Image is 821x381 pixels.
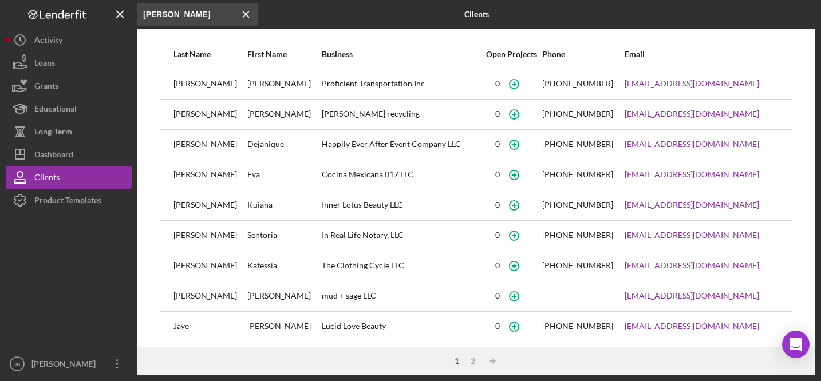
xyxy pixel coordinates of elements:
div: [PERSON_NAME] [173,100,246,129]
div: Chateau Candle Company ltd. [322,343,481,371]
div: 0 [495,261,500,270]
div: Long-Term [34,120,72,146]
div: 0 [495,231,500,240]
div: First Name [247,50,320,59]
div: Phone [542,50,623,59]
div: Cocina Mexicana 017 LLC [322,161,481,189]
div: Kuiana [247,191,320,220]
a: [EMAIL_ADDRESS][DOMAIN_NAME] [625,200,759,209]
div: 0 [495,170,500,179]
div: Loans [34,51,55,77]
div: 0 [495,291,500,300]
div: 0 [495,140,500,149]
div: Activity [34,29,62,54]
a: [EMAIL_ADDRESS][DOMAIN_NAME] [625,79,759,88]
div: Last Name [173,50,246,59]
div: Happily Ever After Event Company LLC [322,130,481,159]
div: mud + sage LLC [322,282,481,311]
div: [PERSON_NAME] [247,70,320,98]
a: [EMAIL_ADDRESS][DOMAIN_NAME] [625,291,759,300]
div: [PERSON_NAME] [247,100,320,129]
div: 0 [495,79,500,88]
div: [PERSON_NAME] [29,352,103,378]
div: [PHONE_NUMBER] [542,170,613,179]
div: [PERSON_NAME] [173,282,246,311]
a: [EMAIL_ADDRESS][DOMAIN_NAME] [625,140,759,149]
a: [EMAIL_ADDRESS][DOMAIN_NAME] [625,170,759,179]
div: Open Intercom Messenger [782,331,810,358]
div: Dejanique [247,130,320,159]
a: [EMAIL_ADDRESS][DOMAIN_NAME] [625,322,759,331]
div: Email [625,50,779,59]
div: [PHONE_NUMBER] [542,261,613,270]
div: The Clothing Cycle LLC [322,252,481,280]
div: Sentoria [247,221,320,250]
div: [PERSON_NAME] [173,130,246,159]
div: [PERSON_NAME] [173,191,246,220]
button: Long-Term [6,120,132,143]
div: [PERSON_NAME] [173,161,246,189]
button: Educational [6,97,132,120]
div: Eva [247,161,320,189]
div: Clients [34,166,60,192]
a: [EMAIL_ADDRESS][DOMAIN_NAME] [625,261,759,270]
button: Grants [6,74,132,97]
button: Activity [6,29,132,51]
a: [EMAIL_ADDRESS][DOMAIN_NAME] [625,109,759,118]
div: [PERSON_NAME] [247,312,320,341]
div: Lucid Love Beauty [322,312,481,341]
div: Inner Lotus Beauty LLC [322,191,481,220]
div: [PHONE_NUMBER] [542,322,613,331]
div: [PERSON_NAME] recycling [322,100,481,129]
button: Product Templates [6,189,132,212]
input: Search [137,3,258,26]
a: [EMAIL_ADDRESS][DOMAIN_NAME] [625,231,759,240]
div: 2 [465,356,481,366]
div: [PERSON_NAME] [247,343,320,371]
div: 1 [449,356,465,366]
div: [PHONE_NUMBER] [542,140,613,149]
button: JB[PERSON_NAME] [6,352,132,375]
div: [PERSON_NAME] [173,252,246,280]
b: Clients [464,10,489,19]
div: Grants [34,74,58,100]
text: JB [14,361,20,367]
div: Katessia [247,252,320,280]
div: Dashboard [34,143,73,169]
div: [PHONE_NUMBER] [542,79,613,88]
div: [PHONE_NUMBER] [542,109,613,118]
div: Educational [34,97,77,123]
div: [PERSON_NAME] [173,343,246,371]
div: [PERSON_NAME] [247,282,320,311]
div: [PHONE_NUMBER] [542,231,613,240]
button: Dashboard [6,143,132,166]
button: Clients [6,166,132,189]
div: Open Projects [483,50,541,59]
button: Loans [6,51,132,74]
div: Product Templates [34,189,101,215]
div: Business [322,50,481,59]
div: 0 [495,200,500,209]
div: Jaye [173,312,246,341]
div: In Real Life Notary, LLC [322,221,481,250]
div: [PERSON_NAME] [173,70,246,98]
div: 0 [495,322,500,331]
div: [PHONE_NUMBER] [542,200,613,209]
div: Proficient Transportation Inc [322,70,481,98]
div: [PERSON_NAME] [173,221,246,250]
div: 0 [495,109,500,118]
